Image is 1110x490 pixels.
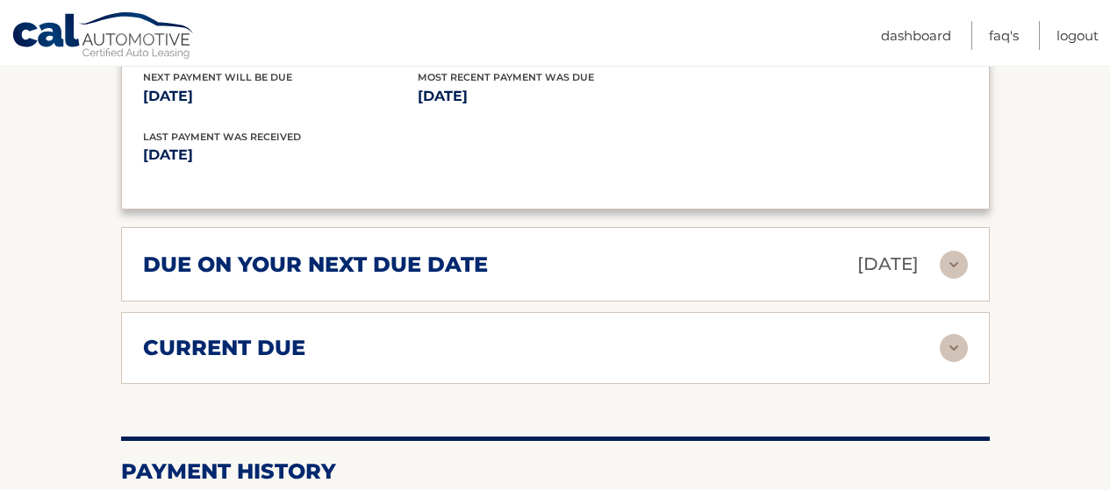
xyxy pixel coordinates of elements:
span: Most Recent Payment Was Due [418,71,594,83]
p: [DATE] [143,143,555,167]
p: [DATE] [418,84,692,109]
a: Logout [1056,21,1099,50]
h2: Payment History [121,458,990,485]
img: accordion-rest.svg [940,251,968,279]
a: Dashboard [881,21,951,50]
p: [DATE] [143,84,418,109]
p: [DATE] [857,249,919,280]
img: accordion-rest.svg [940,334,968,362]
h2: current due [143,335,305,361]
h2: due on your next due date [143,252,488,278]
span: Next Payment will be due [143,71,292,83]
a: Cal Automotive [11,11,196,62]
span: Last Payment was received [143,131,301,143]
a: FAQ's [989,21,1019,50]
